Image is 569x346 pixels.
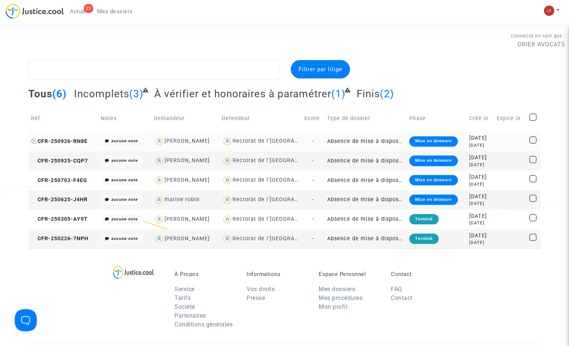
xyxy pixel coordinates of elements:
td: Absence de mise à disposition d'AESH [325,229,407,249]
a: Conditions générales [174,321,233,328]
span: (3) [129,88,144,100]
a: Mon profil [319,303,347,310]
span: Connecté en tant que : [511,33,565,39]
td: Type de dossier [325,105,407,132]
div: [DATE] [469,220,492,226]
td: Absence de mise à disposition d'AESH [325,190,407,210]
a: Tarifs [174,294,191,301]
span: - [312,216,314,222]
span: CFR-250625-J4HR [31,196,88,203]
i: aucune note [111,197,138,202]
a: Société [174,303,195,310]
div: [DATE] [469,232,492,240]
div: Terminé [409,214,439,224]
td: Créé le [467,105,494,132]
img: icon-user.svg [222,136,233,147]
div: [DATE] [469,162,492,168]
span: CFR-250305-AY9T [31,216,88,222]
img: icon-user.svg [222,214,233,225]
div: Mise en demeure [409,175,458,185]
img: 7d989c7df380ac848c7da5f314e8ff03 [544,6,554,16]
td: Absence de mise à disposition d'AESH [325,132,407,151]
a: Mes procédures [319,294,363,301]
div: [DATE] [469,193,492,201]
div: [DATE] [469,181,492,188]
a: Vos droits [247,286,275,293]
img: logo-lg.svg [113,266,154,279]
img: jc-logo.svg [6,4,64,19]
td: Phase [407,105,467,132]
div: 25 [84,4,93,13]
div: Mise en demeure [409,195,458,205]
div: Rectorat de l'[GEOGRAPHIC_DATA] [233,196,326,203]
span: CFR-250702-F4EG [31,177,87,184]
td: Score [301,105,325,132]
p: À Propos [174,271,236,277]
span: À vérifier et honoraires à paramétrer [154,88,331,100]
img: icon-user.svg [222,175,233,186]
span: Mes dossiers [97,8,133,15]
div: [PERSON_NAME] [165,138,210,144]
span: (6) [52,88,67,100]
span: - [312,235,314,242]
div: [DATE] [469,134,492,142]
img: icon-user.svg [222,234,233,244]
a: Presse [247,294,265,301]
div: [DATE] [469,212,492,220]
img: icon-user.svg [154,155,165,166]
img: icon-user.svg [154,234,165,244]
div: [PERSON_NAME] [165,235,210,242]
div: marine robin [165,196,199,203]
td: Réf. [28,105,98,132]
p: Espace Personnel [319,271,380,277]
span: - [312,196,314,203]
i: aucune note [111,217,138,221]
span: CFR-250926-RN8E [31,138,88,144]
span: - [312,158,314,164]
a: Partenaires [174,312,206,319]
img: icon-user.svg [222,195,233,205]
span: Filtrer par litige [298,66,342,73]
img: icon-user.svg [154,136,165,147]
div: Rectorat de l'[GEOGRAPHIC_DATA] [233,235,326,242]
div: Rectorat de l'[GEOGRAPHIC_DATA] ([GEOGRAPHIC_DATA]-[GEOGRAPHIC_DATA]) [233,216,448,222]
i: aucune note [111,139,138,143]
span: (2) [380,88,394,100]
span: (1) [331,88,346,100]
a: 25Actus [64,6,91,17]
span: - [312,138,314,144]
a: Service [174,286,195,293]
div: [DATE] [469,240,492,246]
i: aucune note [111,236,138,241]
div: Terminé [409,234,439,244]
div: Mise en demeure [409,155,458,166]
span: CFR-250226-7NPH [31,235,88,242]
a: Mes dossiers [319,286,355,293]
a: FAQ [391,286,402,293]
td: Absence de mise à disposition d'AESH [325,171,407,190]
div: [PERSON_NAME] [165,157,210,164]
div: [DATE] [469,173,492,181]
p: Informations [247,271,308,277]
a: Contact [391,294,413,301]
div: Rectorat de l'[GEOGRAPHIC_DATA] [233,157,326,164]
img: icon-user.svg [154,175,165,186]
span: Incomplets [74,88,129,100]
i: aucune note [111,178,138,182]
div: Rectorat de l'[GEOGRAPHIC_DATA] [233,177,326,183]
span: CFR-250925-CQP7 [31,158,88,164]
a: Mes dossiers [91,6,139,17]
div: [DATE] [469,154,492,162]
div: [DATE] [469,142,492,148]
i: aucune note [111,158,138,163]
span: Finis [357,88,380,100]
td: Demandeur [151,105,219,132]
div: [DATE] [469,200,492,207]
img: icon-user.svg [154,214,165,225]
div: [PERSON_NAME] [165,177,210,183]
td: Absence de mise à disposition d'AESH [325,210,407,229]
img: icon-user.svg [154,195,165,205]
td: Notes [98,105,151,132]
div: [PERSON_NAME] [165,216,210,222]
td: Absence de mise à disposition d'AESH [325,151,407,171]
